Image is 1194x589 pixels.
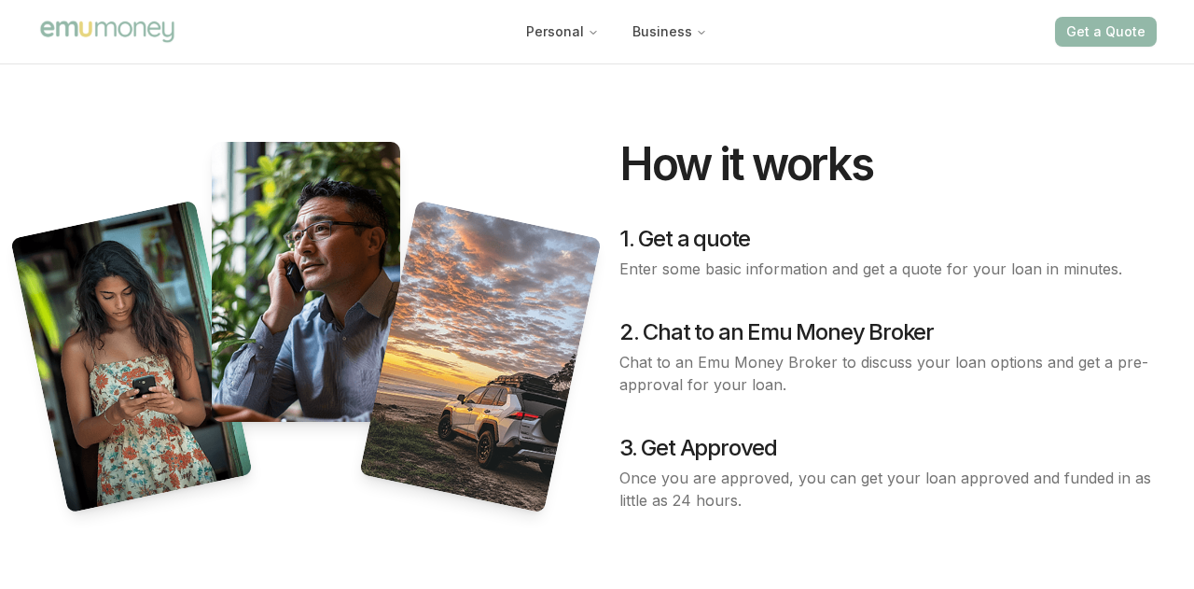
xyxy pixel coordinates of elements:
img: Get your loan approved and funded in as little as 24 hours [359,200,602,512]
img: Emu Money [37,18,177,45]
button: Get a Quote [1055,17,1157,47]
img: Talk to an Emu Money Broker [212,142,400,422]
h2: How it works [619,142,1157,187]
p: Chat to an Emu Money Broker to discuss your loan options and get a pre-approval for your loan. [619,351,1157,396]
h4: 1. Get a quote [619,224,1122,254]
h4: 2. Chat to an Emu Money Broker [619,317,1157,347]
p: Enter some basic information and get a quote for your loan in minutes. [619,258,1122,280]
h4: 3. Get Approved [619,433,1157,463]
img: Enter some basic information and get a quote for your loan [10,200,253,512]
button: Personal [511,15,614,49]
button: Business [618,15,722,49]
p: Once you are approved, you can get your loan approved and funded in as little as 24 hours. [619,467,1157,512]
